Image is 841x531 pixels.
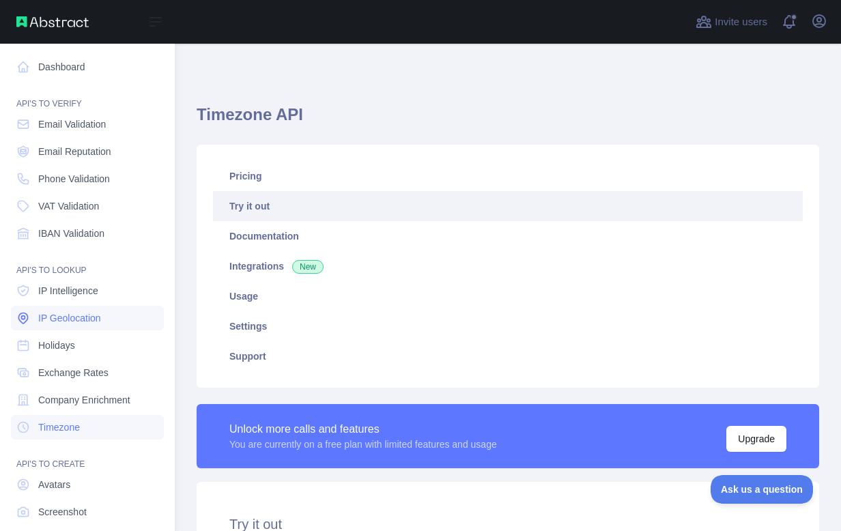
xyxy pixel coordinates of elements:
div: You are currently on a free plan with limited features and usage [229,437,497,451]
a: IP Intelligence [11,278,164,303]
span: Email Reputation [38,145,111,158]
span: Email Validation [38,117,106,131]
span: Phone Validation [38,172,110,186]
a: IP Geolocation [11,306,164,330]
span: IP Geolocation [38,311,101,325]
div: Unlock more calls and features [229,421,497,437]
span: Invite users [715,14,767,30]
a: VAT Validation [11,194,164,218]
a: Usage [213,281,803,311]
button: Upgrade [726,426,786,452]
a: Email Validation [11,112,164,137]
span: IP Intelligence [38,284,98,298]
a: Settings [213,311,803,341]
a: Integrations New [213,251,803,281]
a: Documentation [213,221,803,251]
a: Pricing [213,161,803,191]
iframe: Toggle Customer Support [711,475,814,504]
a: Avatars [11,472,164,497]
a: Dashboard [11,55,164,79]
span: VAT Validation [38,199,99,213]
span: New [292,260,324,274]
span: Screenshot [38,505,87,519]
a: Support [213,341,803,371]
a: IBAN Validation [11,221,164,246]
a: Screenshot [11,500,164,524]
span: Avatars [38,478,70,491]
img: Abstract API [16,16,89,27]
div: API'S TO VERIFY [11,82,164,109]
a: Phone Validation [11,167,164,191]
a: Email Reputation [11,139,164,164]
div: API'S TO CREATE [11,442,164,470]
a: Company Enrichment [11,388,164,412]
span: IBAN Validation [38,227,104,240]
span: Company Enrichment [38,393,130,407]
span: Timezone [38,420,80,434]
h1: Timezone API [197,104,819,137]
a: Try it out [213,191,803,221]
div: API'S TO LOOKUP [11,248,164,276]
span: Holidays [38,339,75,352]
span: Exchange Rates [38,366,109,379]
a: Holidays [11,333,164,358]
button: Invite users [693,11,770,33]
a: Timezone [11,415,164,440]
a: Exchange Rates [11,360,164,385]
